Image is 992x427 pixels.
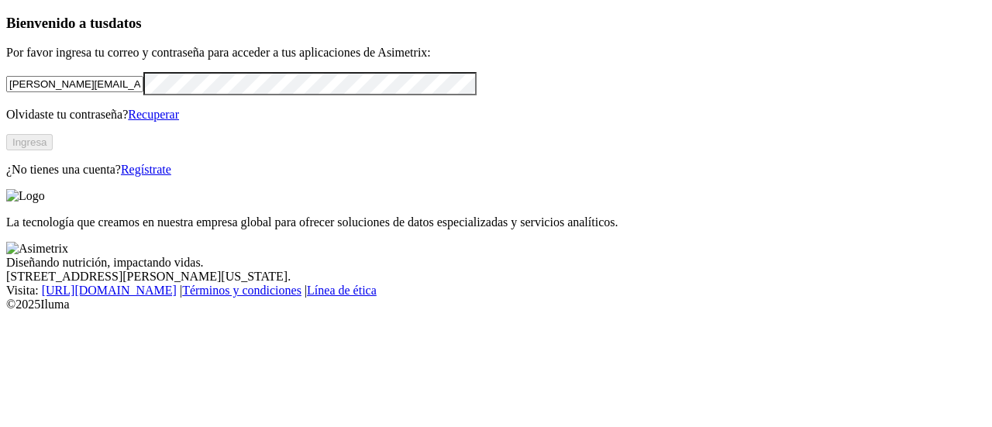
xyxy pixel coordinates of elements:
img: Logo [6,189,45,203]
button: Ingresa [6,134,53,150]
img: Asimetrix [6,242,68,256]
a: Recuperar [128,108,179,121]
a: Línea de ética [307,284,377,297]
span: datos [108,15,142,31]
div: © 2025 Iluma [6,298,986,312]
a: Términos y condiciones [182,284,301,297]
h3: Bienvenido a tus [6,15,986,32]
a: Regístrate [121,163,171,176]
input: Tu correo [6,76,143,92]
div: [STREET_ADDRESS][PERSON_NAME][US_STATE]. [6,270,986,284]
p: Por favor ingresa tu correo y contraseña para acceder a tus aplicaciones de Asimetrix: [6,46,986,60]
div: Visita : | | [6,284,986,298]
p: ¿No tienes una cuenta? [6,163,986,177]
div: Diseñando nutrición, impactando vidas. [6,256,986,270]
p: Olvidaste tu contraseña? [6,108,986,122]
a: [URL][DOMAIN_NAME] [42,284,177,297]
p: La tecnología que creamos en nuestra empresa global para ofrecer soluciones de datos especializad... [6,215,986,229]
